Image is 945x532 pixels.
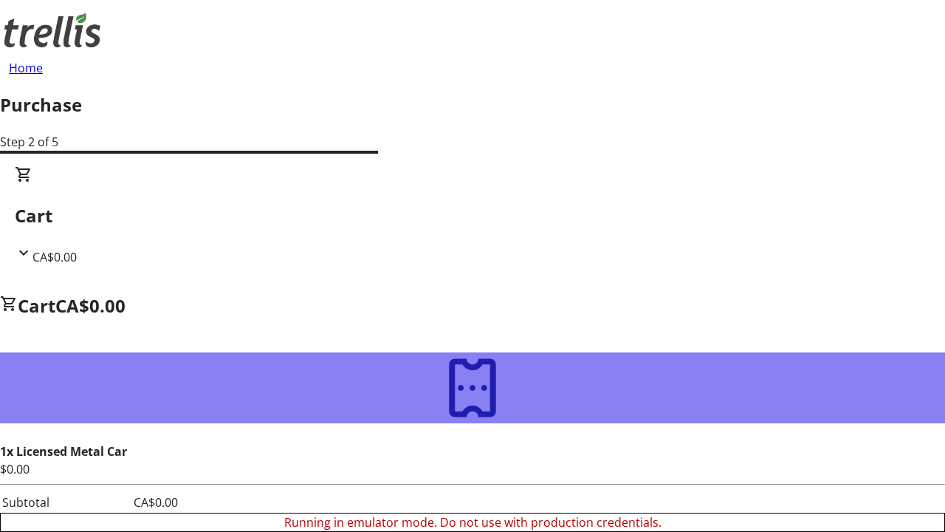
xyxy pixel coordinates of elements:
[32,249,77,265] span: CA$0.00
[1,493,50,512] td: Subtotal
[55,293,126,318] span: CA$0.00
[52,493,179,512] td: CA$0.00
[15,166,930,266] div: CartCA$0.00
[18,293,55,318] span: Cart
[15,202,930,229] h2: Cart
